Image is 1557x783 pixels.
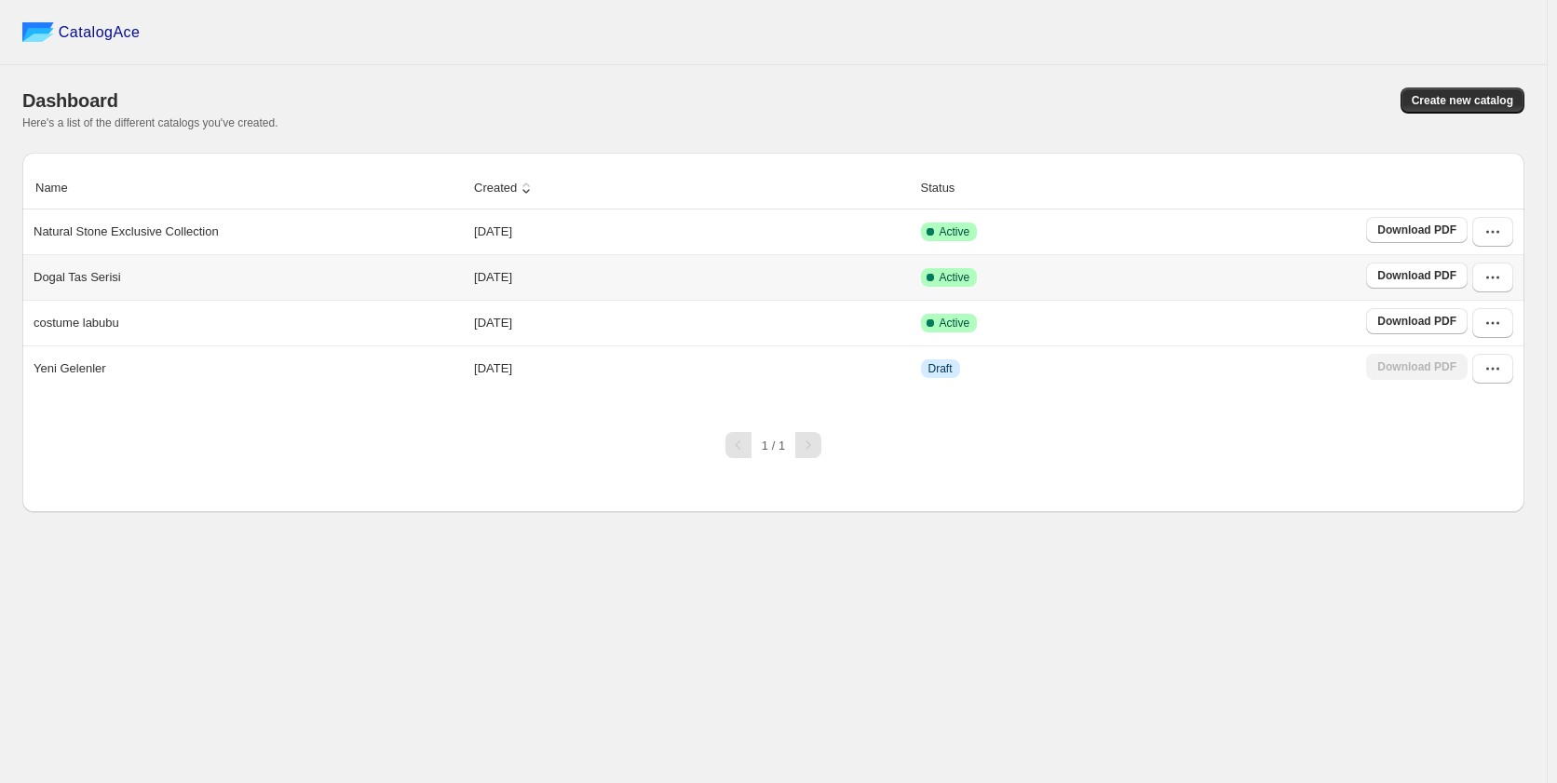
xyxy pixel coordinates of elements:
[1401,88,1524,114] button: Create new catalog
[59,23,141,42] span: CatalogAce
[1377,314,1456,329] span: Download PDF
[471,170,538,206] button: Created
[1366,217,1468,243] a: Download PDF
[468,300,914,345] td: [DATE]
[928,361,953,376] span: Draft
[34,268,121,287] p: Dogal Tas Serisi
[33,170,89,206] button: Name
[22,116,278,129] span: Here's a list of the different catalogs you've created.
[468,254,914,300] td: [DATE]
[940,270,970,285] span: Active
[918,170,977,206] button: Status
[34,223,219,241] p: Natural Stone Exclusive Collection
[1377,223,1456,237] span: Download PDF
[940,316,970,331] span: Active
[1366,263,1468,289] a: Download PDF
[468,345,914,391] td: [DATE]
[468,209,914,254] td: [DATE]
[22,90,118,111] span: Dashboard
[22,22,54,42] img: catalog ace
[1377,268,1456,283] span: Download PDF
[34,359,106,378] p: Yeni Gelenler
[762,439,785,452] span: 1 / 1
[1412,93,1513,108] span: Create new catalog
[1366,308,1468,334] a: Download PDF
[34,314,119,332] p: costume labubu
[940,224,970,239] span: Active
